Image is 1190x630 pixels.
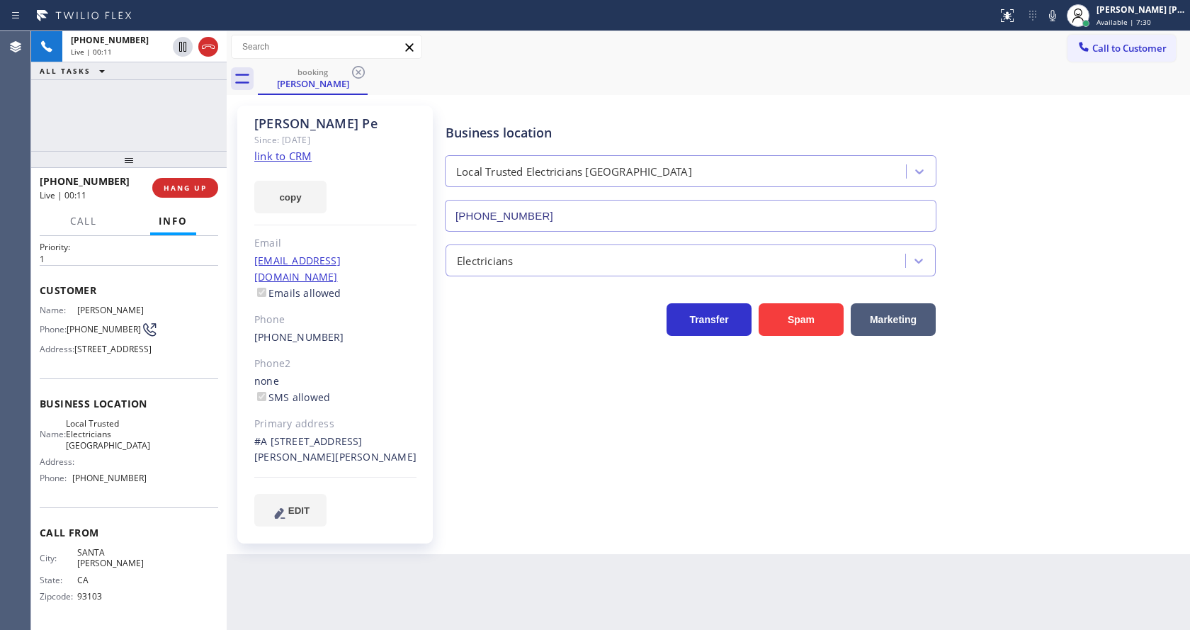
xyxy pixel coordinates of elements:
div: Gloria Pe [259,63,366,94]
div: booking [259,67,366,77]
span: Address: [40,456,77,467]
span: [STREET_ADDRESS] [74,344,152,354]
div: Local Trusted Electricians [GEOGRAPHIC_DATA] [456,164,692,180]
span: CA [77,575,147,585]
a: link to CRM [254,149,312,163]
span: Call [70,215,97,227]
span: Address: [40,344,74,354]
span: Live | 00:11 [71,47,112,57]
span: City: [40,553,77,563]
button: Spam [759,303,844,336]
span: Zipcode: [40,591,77,602]
button: Marketing [851,303,936,336]
span: [PHONE_NUMBER] [40,174,130,188]
button: Hold Customer [173,37,193,57]
span: SANTA [PERSON_NAME] [77,547,147,569]
span: Info [159,215,188,227]
input: SMS allowed [257,392,266,401]
span: Business location [40,397,218,410]
span: Call From [40,526,218,539]
button: Transfer [667,303,752,336]
div: Since: [DATE] [254,132,416,148]
span: [PERSON_NAME] [77,305,147,315]
span: [PHONE_NUMBER] [71,34,149,46]
div: Phone [254,312,416,328]
input: Emails allowed [257,288,266,297]
span: Phone: [40,473,72,483]
p: 1 [40,253,218,265]
input: Search [232,35,421,58]
span: Available | 7:30 [1096,17,1151,27]
button: HANG UP [152,178,218,198]
span: Call to Customer [1092,42,1167,55]
span: ALL TASKS [40,66,91,76]
span: EDIT [288,505,310,516]
button: Call to Customer [1067,35,1176,62]
button: Mute [1043,6,1062,26]
div: #A [STREET_ADDRESS][PERSON_NAME][PERSON_NAME] [254,434,416,466]
span: 93103 [77,591,147,602]
button: ALL TASKS [31,62,119,79]
a: [PHONE_NUMBER] [254,330,344,344]
label: SMS allowed [254,390,330,404]
span: State: [40,575,77,585]
span: Phone: [40,324,67,334]
input: Phone Number [445,200,936,232]
div: [PERSON_NAME] [PERSON_NAME] [1096,4,1186,16]
h2: Priority: [40,241,218,253]
button: Call [62,208,106,235]
span: Name: [40,305,77,315]
label: Emails allowed [254,286,341,300]
div: [PERSON_NAME] Pe [254,116,416,132]
span: [PHONE_NUMBER] [67,324,141,334]
div: [PERSON_NAME] [259,77,366,90]
div: Business location [446,123,936,142]
span: Local Trusted Electricians [GEOGRAPHIC_DATA] [66,418,150,451]
span: HANG UP [164,183,207,193]
div: Phone2 [254,356,416,372]
a: [EMAIL_ADDRESS][DOMAIN_NAME] [254,254,341,283]
button: copy [254,181,327,213]
button: EDIT [254,494,327,527]
span: [PHONE_NUMBER] [72,473,147,483]
span: Live | 00:11 [40,189,86,201]
div: Primary address [254,416,416,432]
div: none [254,373,416,406]
span: Customer [40,283,218,297]
div: Electricians [457,252,513,269]
button: Info [150,208,196,235]
span: Name: [40,429,66,439]
button: Hang up [198,37,218,57]
div: Email [254,235,416,252]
